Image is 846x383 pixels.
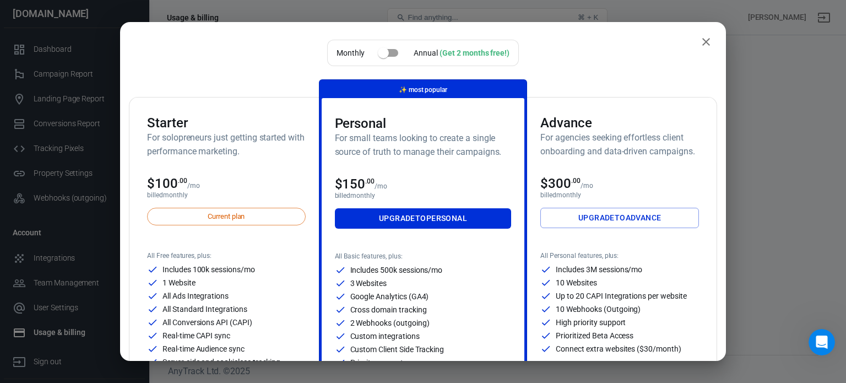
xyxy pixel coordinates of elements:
[540,176,581,191] span: $300
[556,292,686,300] p: Up to 20 CAPI Integrations per website
[350,279,387,287] p: 3 Websites
[162,292,229,300] p: All Ads Integrations
[162,332,230,339] p: Real-time CAPI sync
[540,208,699,228] a: UpgradetoAdvance
[540,131,699,158] h6: For agencies seeking effortless client onboarding and data-driven campaigns.
[540,252,699,260] p: All Personal features, plus:
[414,47,509,59] div: Annual
[581,182,593,190] p: /mo
[162,319,252,326] p: All Conversions API (CAPI)
[375,182,387,190] p: /mo
[350,319,430,327] p: 2 Webhooks (outgoing)
[399,86,407,94] span: magic
[350,332,420,340] p: Custom integrations
[350,346,444,353] p: Custom Client Side Tracking
[350,359,403,366] p: Priority support
[556,305,641,313] p: 10 Webhooks (Outgoing)
[350,293,429,300] p: Google Analytics (GA4)
[399,84,447,96] p: most popular
[162,358,280,366] p: Server-side and cookieless tracking
[162,305,247,313] p: All Standard Integrations
[162,266,255,273] p: Includes 100k sessions/mo
[809,329,835,355] iframe: Intercom live chat
[337,47,365,59] p: Monthly
[335,116,512,131] h3: Personal
[365,177,375,185] sup: .00
[187,182,200,190] p: /mo
[335,252,512,260] p: All Basic features, plus:
[556,279,596,287] p: 10 Websites
[440,48,509,57] div: (Get 2 months free!)
[147,252,306,260] p: All Free features, plus:
[350,306,427,314] p: Cross domain tracking
[202,211,251,222] span: Current plan
[556,319,626,326] p: High priority support
[147,131,306,158] h6: For solopreneurs just getting started with performance marketing.
[147,115,306,131] h3: Starter
[335,192,512,199] p: billed monthly
[335,208,512,229] a: UpgradetoPersonal
[350,266,443,274] p: Includes 500k sessions/mo
[556,332,633,339] p: Prioritized Beta Access
[178,177,187,185] sup: .00
[162,279,196,287] p: 1 Website
[695,31,717,53] button: close
[147,191,306,199] p: billed monthly
[335,131,512,159] h6: For small teams looking to create a single source of truth to manage their campaigns.
[335,176,375,192] span: $150
[147,176,187,191] span: $100
[556,345,681,353] p: Connect extra websites ($30/month)
[540,115,699,131] h3: Advance
[162,345,245,353] p: Real-time Audience sync
[540,191,699,199] p: billed monthly
[571,177,581,185] sup: .00
[556,266,642,273] p: Includes 3M sessions/mo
